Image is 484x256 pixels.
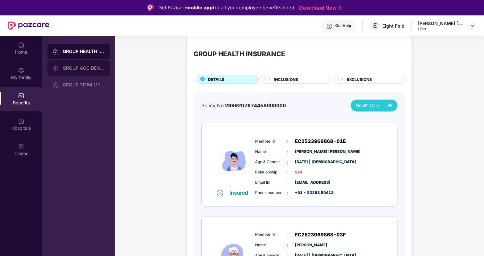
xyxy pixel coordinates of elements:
[347,76,372,83] span: EXCLUSIONS
[255,190,287,196] span: Phone number
[351,100,397,111] button: Health Card
[295,149,327,155] span: [PERSON_NAME] [PERSON_NAME]
[274,76,298,83] span: INCLUSIONS
[63,82,104,87] div: GROUP TERM LIFE INSURANCE
[201,102,286,110] div: Policy No:
[63,66,104,71] div: GROUP ACCIDENTAL INSURANCE
[287,179,288,186] span: :
[470,23,475,28] img: svg+xml;base64,PHN2ZyBpZD0iRHJvcGRvd24tMzJ4MzIiIHhtbG5zPSJodHRwOi8vd3d3LnczLm9yZy8yMDAwL3N2ZyIgd2...
[255,149,287,155] span: Name
[8,22,49,30] img: New Pazcare Logo
[208,76,224,83] span: DETAILS
[287,148,288,155] span: :
[18,143,24,150] img: svg+xml;base64,PHN2ZyBpZD0iQ2xhaW0iIHhtbG5zPSJodHRwOi8vd3d3LnczLm9yZy8yMDAwL3N2ZyIgd2lkdGg9IjIwIi...
[53,82,59,88] img: svg+xml;base64,PHN2ZyB3aWR0aD0iMjAiIGhlaWdodD0iMjAiIHZpZXdCb3g9IjAgMCAyMCAyMCIgZmlsbD0ibm9uZSIgeG...
[295,231,346,239] span: EC2523969868-03F
[229,190,252,196] div: Insured
[215,133,254,189] img: icon
[295,242,327,248] span: [PERSON_NAME]
[335,23,351,28] div: Get Help
[53,65,59,72] img: svg+xml;base64,PHN2ZyB3aWR0aD0iMjAiIGhlaWdodD0iMjAiIHZpZXdCb3g9IjAgMCAyMCAyMCIgZmlsbD0ibm9uZSIgeG...
[295,190,327,196] span: +91 - 82398 50413
[147,4,154,11] img: Logo
[63,48,104,55] div: GROUP HEALTH INSURANCE
[255,242,287,248] span: Name
[295,180,327,186] span: [EMAIL_ADDRESS]
[287,138,288,145] span: :
[225,102,286,109] span: 2999207674458000000
[18,118,24,124] img: svg+xml;base64,PHN2ZyBpZD0iSG9zcGl0YWxzIiB4bWxucz0iaHR0cDovL3d3dy53My5vcmcvMjAwMC9zdmciIHdpZHRoPS...
[382,23,405,29] div: Eight Fold
[18,93,24,99] img: svg+xml;base64,PHN2ZyBpZD0iQmVuZWZpdHMiIHhtbG5zPSJodHRwOi8vd3d3LnczLm9yZy8yMDAwL3N2ZyIgd2lkdGg9Ij...
[255,138,287,145] span: Member Id
[295,159,327,165] span: [DATE] | [DEMOGRAPHIC_DATA]
[217,190,223,196] img: svg+xml;base64,PHN2ZyB4bWxucz0iaHR0cDovL3d3dy53My5vcmcvMjAwMC9zdmciIHdpZHRoPSIxNiIgaGVpZ2h0PSIxNi...
[295,137,346,145] span: EC2523969868-01E
[373,22,377,30] span: E
[158,4,294,12] div: Get Pazcare for all your employee benefits need
[287,190,288,197] span: :
[356,102,380,109] span: Health Card
[287,159,288,166] span: :
[295,169,327,175] span: Self
[255,169,287,175] span: Relationship
[255,159,287,165] span: Age & Gender
[338,4,341,11] img: Stroke
[18,67,24,74] img: svg+xml;base64,PHN2ZyB3aWR0aD0iMjAiIGhlaWdodD0iMjAiIHZpZXdCb3g9IjAgMCAyMCAyMCIgZmlsbD0ibm9uZSIgeG...
[18,42,24,48] img: svg+xml;base64,PHN2ZyBpZD0iSG9tZSIgeG1sbnM9Imh0dHA6Ly93d3cudzMub3JnLzIwMDAvc3ZnIiB3aWR0aD0iMjAiIG...
[194,49,285,59] div: GROUP HEALTH INSURANCE
[255,180,287,186] span: Email ID
[287,169,288,176] span: :
[287,242,288,249] span: :
[287,231,288,238] span: :
[255,232,287,238] span: Member Id
[384,100,396,111] img: Icuh8uwCUCF+XjCZyLQsAKiDCM9HiE6CMYmKQaPGkZKaA32CAAACiQcFBJY0IsAAAAASUVORK5CYII=
[186,4,213,11] strong: mobile app
[53,49,59,55] img: svg+xml;base64,PHN2ZyB3aWR0aD0iMjAiIGhlaWdodD0iMjAiIHZpZXdCb3g9IjAgMCAyMCAyMCIgZmlsbD0ibm9uZSIgeG...
[418,20,463,26] div: [PERSON_NAME] [PERSON_NAME]
[326,23,333,30] img: svg+xml;base64,PHN2ZyBpZD0iSGVscC0zMngzMiIgeG1sbnM9Imh0dHA6Ly93d3cudzMub3JnLzIwMDAvc3ZnIiB3aWR0aD...
[418,26,463,31] div: User
[299,4,339,11] a: Download Now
